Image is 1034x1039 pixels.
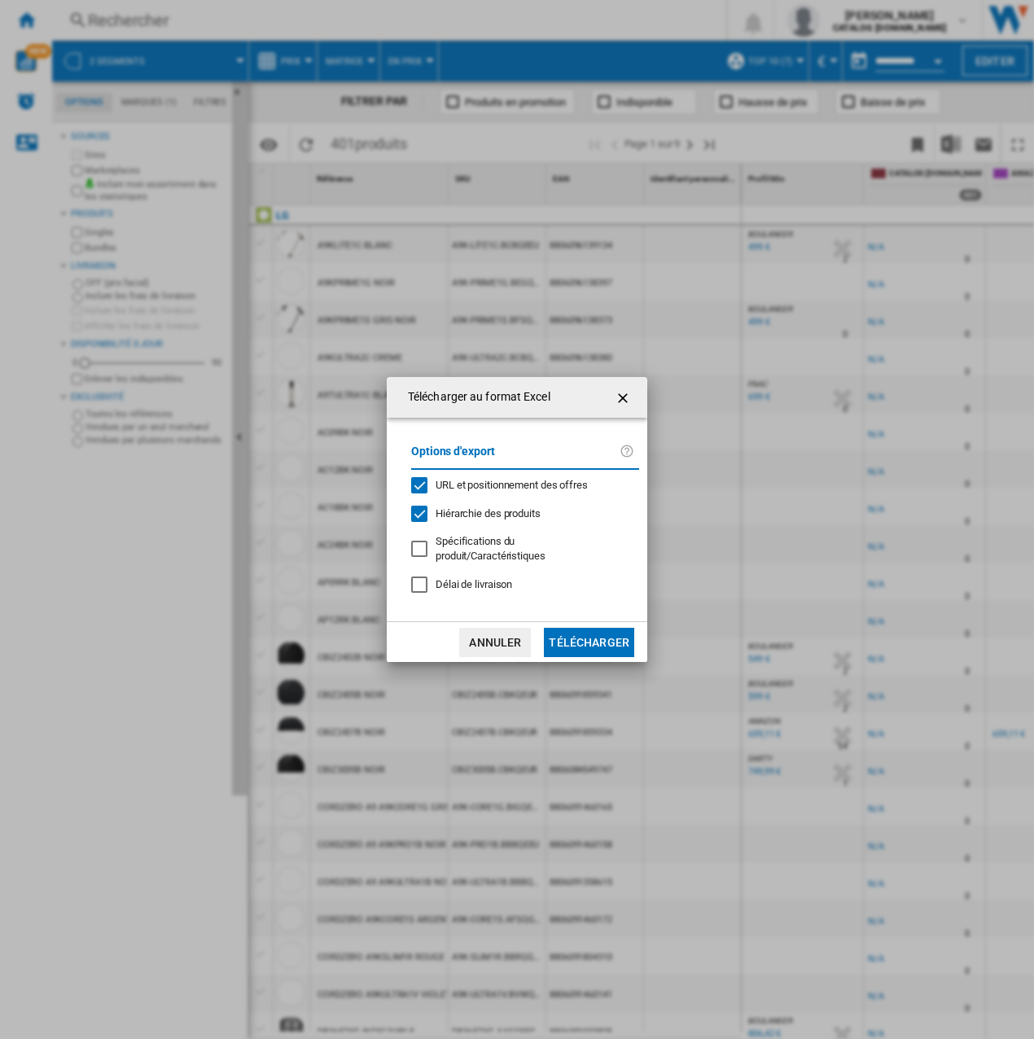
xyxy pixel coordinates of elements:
md-checkbox: Hiérarchie des produits [411,506,626,521]
ng-md-icon: getI18NText('BUTTONS.CLOSE_DIALOG') [615,388,634,408]
label: Options d'export [411,442,620,472]
span: Délai de livraison [436,578,512,590]
md-checkbox: Délai de livraison [411,577,639,593]
span: Hiérarchie des produits [436,507,541,519]
button: Télécharger [544,628,634,657]
div: S'applique uniquement à la vision catégorie [436,534,626,563]
span: Spécifications du produit/Caractéristiques [436,535,545,562]
md-checkbox: URL et positionnement des offres [411,478,626,493]
button: getI18NText('BUTTONS.CLOSE_DIALOG') [608,381,641,414]
span: URL et positionnement des offres [436,479,588,491]
h4: Télécharger au format Excel [400,389,550,406]
button: Annuler [459,628,531,657]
